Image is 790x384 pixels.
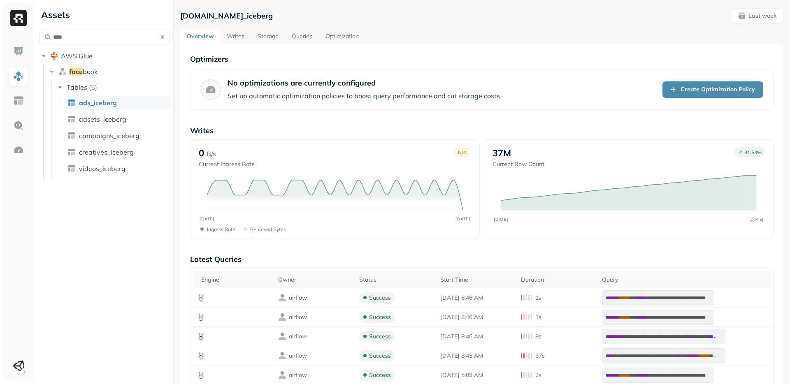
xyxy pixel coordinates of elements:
[602,275,767,285] div: Query
[190,54,774,64] p: Optimizers
[440,371,513,379] p: Oct 15, 2025 5:09 AM
[58,67,67,76] img: namespace
[228,78,500,88] p: No optimizations are currently configured
[39,8,170,21] div: Assets
[201,275,270,285] div: Engine
[67,83,87,91] span: Tables
[250,226,286,232] p: Removed bytes
[190,126,774,135] p: Writes
[535,294,541,302] p: 1s
[493,160,544,168] p: Current Row Count
[744,149,762,155] p: 31.53 %
[207,226,235,232] p: Ingress Rate
[369,352,391,360] p: success
[440,333,513,340] p: Oct 15, 2025 8:46 AM
[440,313,513,321] p: Oct 15, 2025 8:46 AM
[251,30,285,44] a: Storage
[494,217,508,222] tspan: [DATE]
[61,52,93,60] span: AWS Glue
[83,67,98,76] span: book
[278,275,351,285] div: Owner
[13,95,24,106] img: Asset Explorer
[67,164,76,173] img: table
[79,99,117,107] span: ads_iceberg
[79,164,125,173] span: videos_iceberg
[13,120,24,131] img: Query Explorer
[48,65,170,78] button: facebook
[69,67,83,76] span: face
[67,99,76,107] img: table
[79,115,126,123] span: adsets_iceberg
[89,83,97,91] p: ( 5 )
[13,71,24,81] img: Assets
[79,132,139,140] span: campaigns_iceberg
[200,216,214,221] tspan: [DATE]
[521,275,594,285] div: Duration
[67,132,76,140] img: table
[199,147,204,159] p: 0
[289,352,307,360] p: airflow
[64,129,171,142] a: campaigns_iceberg
[39,49,170,62] button: AWS Glue
[50,52,58,60] img: root
[535,313,541,321] p: 1s
[285,30,319,44] a: Queries
[228,91,500,101] p: Set up automatic optimization policies to boost query performance and cut storage costs
[369,333,391,340] p: success
[220,30,251,44] a: Writes
[289,371,307,379] p: airflow
[13,46,24,57] img: Dashboard
[207,149,216,159] p: B/s
[369,371,391,379] p: success
[535,333,541,340] p: 8s
[289,294,307,302] p: airflow
[13,360,24,372] img: Unity
[289,313,307,321] p: airflow
[319,30,365,44] a: Optimization
[749,217,764,222] tspan: [DATE]
[289,333,307,340] p: airflow
[748,12,776,20] p: Last week
[359,275,432,285] div: Status
[64,113,171,126] a: adsets_iceberg
[67,115,76,123] img: table
[440,294,513,302] p: Oct 15, 2025 8:46 AM
[64,162,171,175] a: videos_iceberg
[662,81,763,98] a: Create Optimization Policy
[13,145,24,155] img: Optimization
[458,149,467,155] p: N/A
[10,10,27,26] img: Ryft
[64,96,171,109] a: ads_iceberg
[369,294,391,302] p: success
[535,352,545,360] p: 37s
[199,160,255,168] p: Current Ingress Rate
[56,81,171,94] button: Tables(5)
[180,11,273,21] p: [DOMAIN_NAME]_iceberg
[190,254,774,264] p: Latest Queries
[731,8,783,23] button: Last week
[440,275,513,285] div: Start Time
[64,146,171,159] a: creatives_iceberg
[440,352,513,360] p: Oct 15, 2025 8:45 AM
[535,371,541,379] p: 2s
[180,30,220,44] a: Overview
[369,313,391,321] p: success
[67,148,76,156] img: table
[493,147,511,159] p: 37M
[456,216,470,221] tspan: [DATE]
[79,148,134,156] span: creatives_iceberg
